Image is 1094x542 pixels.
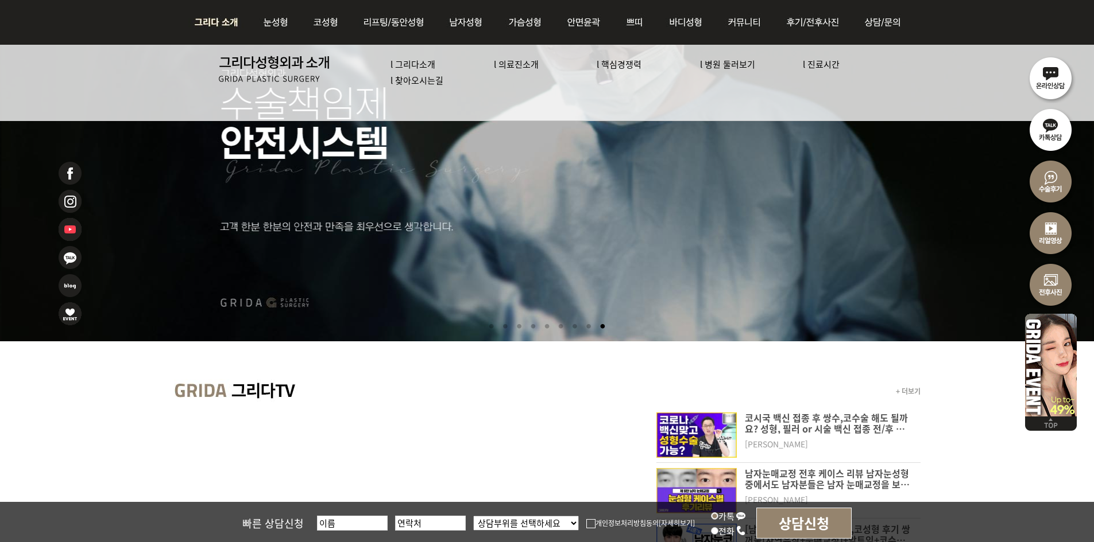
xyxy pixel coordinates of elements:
[745,495,913,514] dt: [PERSON_NAME]
[242,516,304,531] span: 빠른 상담신청
[219,56,337,82] img: 그리다성형외과소개
[597,58,641,70] a: l 핵심경쟁력
[57,245,83,270] img: 카카오톡
[395,516,466,531] input: 연락처
[711,510,746,522] label: 카톡
[745,468,913,489] p: 남자눈매교정 전후 케이스 리뷰 남자눈성형 중에서도 남자분들은 남자 눈매교정을 보통 하시는 경우는 다양하게 있는데요 눈뜨는 힘이 좀 부족하거나 눈꺼풀이 늘어나서 눈동자의 노출량이
[57,273,83,298] img: 네이버블로그
[1025,206,1077,258] img: 리얼영상
[896,386,921,396] a: + 더보기
[745,412,913,434] p: 코시국 백신 접종 후 쌍수,코수술 해도 될까요? 성형, 필러 or 시술 백신 접종 전/후 가능한지 알려드립니다.
[1025,416,1077,431] img: 위로가기
[57,161,83,186] img: 페이스북
[586,518,659,528] label: 개인정보처리방침동의
[700,58,755,70] a: l 병원 둘러보기
[756,508,852,539] input: 상담신청
[57,189,83,214] img: 인스타그램
[586,519,596,528] img: checkbox.png
[1025,52,1077,103] img: 온라인상담
[1025,258,1077,310] img: 수술전후사진
[803,58,840,70] a: l 진료시간
[391,58,435,70] a: l 그리다소개
[1025,103,1077,155] img: 카톡상담
[711,525,746,537] label: 전화
[745,439,913,458] dt: [PERSON_NAME]
[711,512,718,520] input: 카톡
[659,518,695,528] a: [자세히보기]
[494,58,539,70] a: l 의료진소개
[317,516,388,531] input: 이름
[1025,310,1077,416] img: 이벤트
[391,74,443,86] a: l 찾아오시는길
[174,370,312,412] img: main_grida_tv_title.jpg
[736,510,746,521] img: kakao_icon.png
[57,301,83,326] img: 이벤트
[736,525,746,536] img: call_icon.png
[1025,155,1077,206] img: 수술후기
[57,217,83,242] img: 유투브
[711,527,718,535] input: 전화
